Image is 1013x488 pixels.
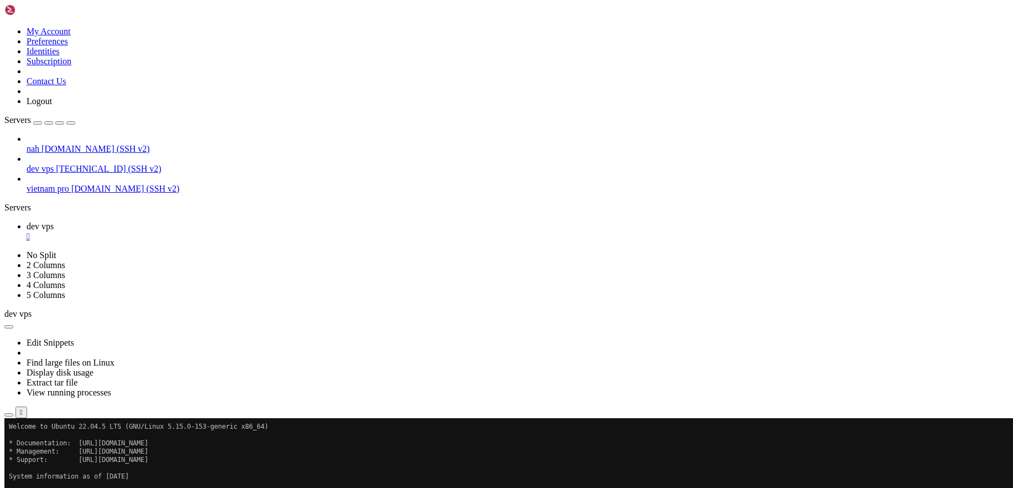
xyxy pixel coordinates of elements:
a: Preferences [27,37,68,46]
span: dev vps [27,222,54,231]
x-row: [URL][DOMAIN_NAME] [4,137,868,146]
x-row: To see these additional updates run: apt list --upgradable [4,179,868,187]
span: Servers [4,115,31,125]
button:  [15,407,27,418]
x-row: Memory usage: 21% IPv4 address for eth0: [TECHNICAL_ID] [4,88,868,96]
span: vietnam pro [27,184,69,193]
a:  [27,232,1009,242]
a: nah [DOMAIN_NAME] (SSH v2) [27,144,1009,154]
x-row: * Strictly confined Kubernetes makes edge and IoT secure. Learn how MicroK8s [4,112,868,121]
x-row: 27 additional security updates can be applied with ESM Apps. [4,196,868,204]
a: No Split [27,250,56,260]
x-row: Welcome to Ubuntu 22.04.5 LTS (GNU/Linux 5.15.0-153-generic x86_64) [4,4,868,13]
div: Servers [4,203,1009,213]
span: [DOMAIN_NAME] (SSH v2) [41,144,150,153]
a: Edit Snippets [27,338,74,347]
a: Extract tar file [27,378,77,387]
x-row: Last login: [DATE] from [TECHNICAL_ID] [4,237,868,245]
span: [DOMAIN_NAME] (SSH v2) [71,184,180,193]
x-row: Learn more about enabling ESM Apps service at [URL][DOMAIN_NAME] [4,204,868,212]
li: dev vps [TECHNICAL_ID] (SSH v2) [27,154,1009,174]
a: 2 Columns [27,260,65,270]
a: vietnam pro [DOMAIN_NAME] (SSH v2) [27,184,1009,194]
a: 5 Columns [27,290,65,300]
div:  [20,408,23,417]
span: nah [27,144,39,153]
x-row: * Documentation: [URL][DOMAIN_NAME] [4,21,868,29]
li: nah [DOMAIN_NAME] (SSH v2) [27,134,1009,154]
span: dev vps [4,309,32,319]
a: 3 Columns [27,270,65,280]
div: (38, 29) [156,245,160,254]
x-row: *** System restart required *** [4,229,868,237]
x-row: root@Auto-Install-Ubuntu-Server-22:~# [4,245,868,254]
li: vietnam pro [DOMAIN_NAME] (SSH v2) [27,174,1009,194]
a: dev vps [TECHNICAL_ID] (SSH v2) [27,164,1009,174]
a: 4 Columns [27,280,65,290]
a: Find large files on Linux [27,358,115,367]
a: Identities [27,47,60,56]
x-row: just raised the bar for easy, resilient and secure K8s cluster deployment. [4,121,868,129]
x-row: Usage of /: 40.8% of 60.98GB Users logged in: 0 [4,79,868,88]
x-row: System information as of [DATE] [4,54,868,63]
img: Shellngn [4,4,68,16]
a: Display disk usage [27,368,93,377]
a: Logout [27,96,52,106]
a: View running processes [27,388,111,397]
span: dev vps [27,164,54,173]
a: Subscription [27,56,71,66]
a: My Account [27,27,71,36]
a: dev vps [27,222,1009,242]
x-row: * Management: [URL][DOMAIN_NAME] [4,29,868,38]
x-row: System load: 0.25 Processes: 140 [4,71,868,79]
x-row: * Support: [URL][DOMAIN_NAME] [4,38,868,46]
x-row: 27 updates can be applied immediately. [4,171,868,179]
x-row: Swap usage: 0% [4,96,868,104]
x-row: Expanded Security Maintenance for Applications is not enabled. [4,154,868,162]
span: [TECHNICAL_ID] (SSH v2) [56,164,161,173]
a: Contact Us [27,76,66,86]
a: Servers [4,115,75,125]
